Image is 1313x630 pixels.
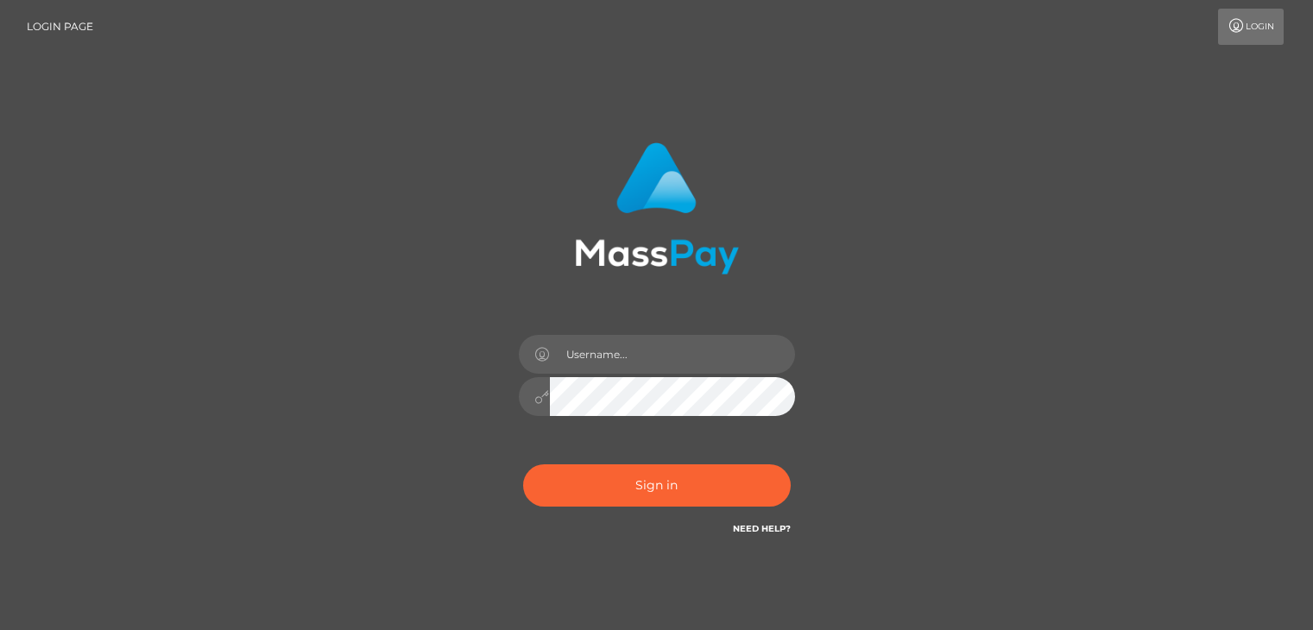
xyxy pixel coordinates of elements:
[575,142,739,274] img: MassPay Login
[27,9,93,45] a: Login Page
[550,335,795,374] input: Username...
[523,464,791,507] button: Sign in
[1218,9,1284,45] a: Login
[733,523,791,534] a: Need Help?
